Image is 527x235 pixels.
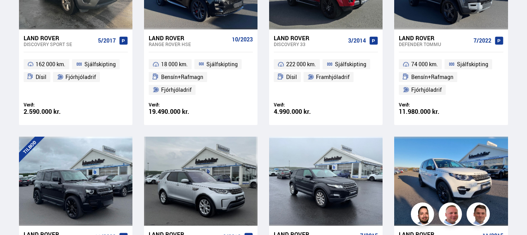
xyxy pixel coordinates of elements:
[24,41,95,47] div: Discovery Sport SE
[440,204,463,227] img: siFngHWaQ9KaOqBr.png
[24,34,95,41] div: Land Rover
[161,85,192,94] span: Fjórhjóladrif
[149,102,201,108] div: Verð:
[206,60,238,69] span: Sjálfskipting
[19,29,132,125] a: Land Rover Discovery Sport SE 5/2017 162 000 km. Sjálfskipting Dísil Fjórhjóladrif Verð: 2.590.00...
[412,204,435,227] img: nhp88E3Fdnt1Opn2.png
[36,60,65,69] span: 162 000 km.
[24,102,76,108] div: Verð:
[84,60,116,69] span: Sjálfskipting
[274,102,326,108] div: Verð:
[65,72,96,82] span: Fjórhjóladrif
[161,60,188,69] span: 18 000 km.
[399,102,451,108] div: Verð:
[98,38,116,44] span: 5/2017
[161,72,203,82] span: Bensín+Rafmagn
[468,204,491,227] img: FbJEzSuNWCJXmdc-.webp
[144,29,257,125] a: Land Rover Range Rover HSE 10/2023 18 000 km. Sjálfskipting Bensín+Rafmagn Fjórhjóladrif Verð: 19...
[6,3,29,26] button: Opna LiveChat spjallviðmót
[335,60,366,69] span: Sjálfskipting
[399,34,470,41] div: Land Rover
[286,72,297,82] span: Dísil
[474,38,491,44] span: 7/2022
[269,29,383,125] a: Land Rover Discovery 33 3/2014 222 000 km. Sjálfskipting Dísil Framhjóladrif Verð: 4.990.000 kr.
[394,29,508,125] a: Land Rover Defender TOMMU 7/2022 74 000 km. Sjálfskipting Bensín+Rafmagn Fjórhjóladrif Verð: 11.9...
[411,85,442,94] span: Fjórhjóladrif
[274,34,345,41] div: Land Rover
[274,108,326,115] div: 4.990.000 kr.
[457,60,488,69] span: Sjálfskipting
[411,72,453,82] span: Bensín+Rafmagn
[36,72,46,82] span: Dísil
[274,41,345,47] div: Discovery 33
[24,108,76,115] div: 2.590.000 kr.
[399,41,470,47] div: Defender TOMMU
[316,72,350,82] span: Framhjóladrif
[232,36,253,43] span: 10/2023
[149,41,229,47] div: Range Rover HSE
[348,38,366,44] span: 3/2014
[411,60,438,69] span: 74 000 km.
[399,108,451,115] div: 11.980.000 kr.
[286,60,316,69] span: 222 000 km.
[149,34,229,41] div: Land Rover
[149,108,201,115] div: 19.490.000 kr.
